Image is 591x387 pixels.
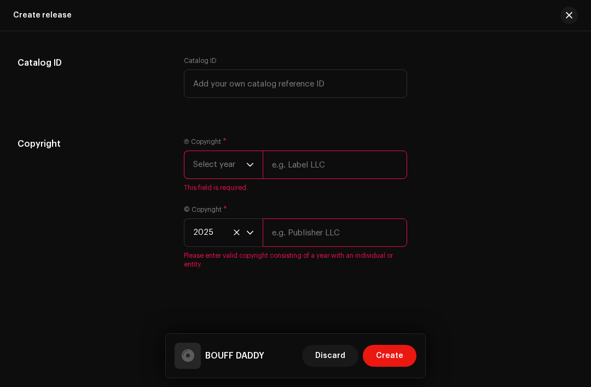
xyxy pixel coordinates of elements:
[315,345,345,367] span: Discard
[363,345,416,367] button: Create
[246,219,254,246] div: dropdown trigger
[184,205,227,214] label: © Copyright
[193,219,246,246] span: 2025
[263,151,407,179] input: e.g. Label LLC
[184,183,407,192] span: This field is required.
[205,349,264,362] h5: BOUFF DADDY
[193,151,246,178] span: Select year
[184,56,217,65] label: Catalog ID
[376,345,403,367] span: Create
[302,345,358,367] button: Discard
[184,70,407,98] input: Add your own catalog reference ID
[263,218,407,247] input: e.g. Publisher LLC
[184,137,227,146] label: Ⓟ Copyright
[184,251,407,269] span: Please enter valid copyright consisting of a year with an individual or entity.
[246,151,254,178] div: dropdown trigger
